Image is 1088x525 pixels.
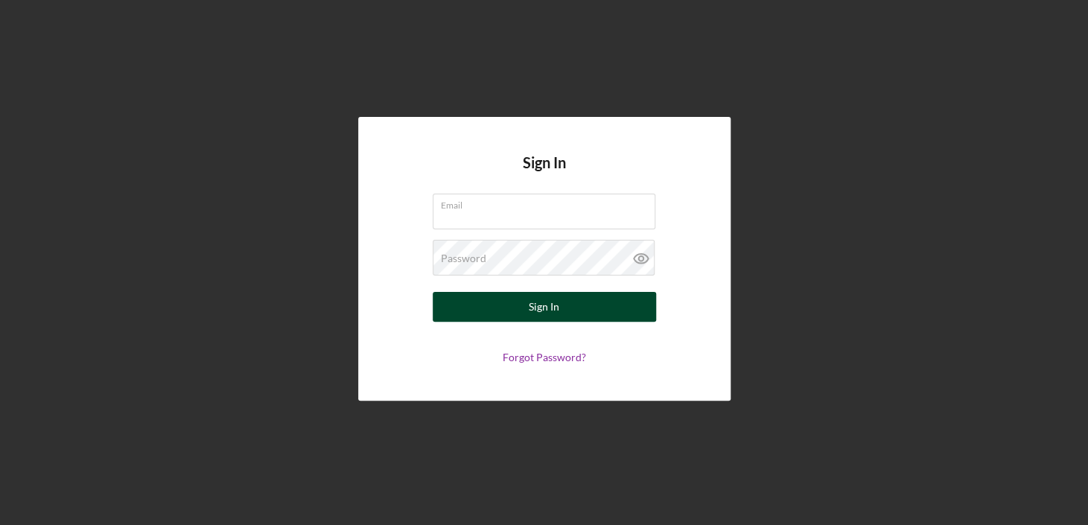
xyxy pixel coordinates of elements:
label: Email [441,194,655,211]
h4: Sign In [523,154,566,194]
button: Sign In [433,292,656,322]
div: Sign In [529,292,559,322]
a: Forgot Password? [503,351,586,363]
label: Password [441,252,486,264]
